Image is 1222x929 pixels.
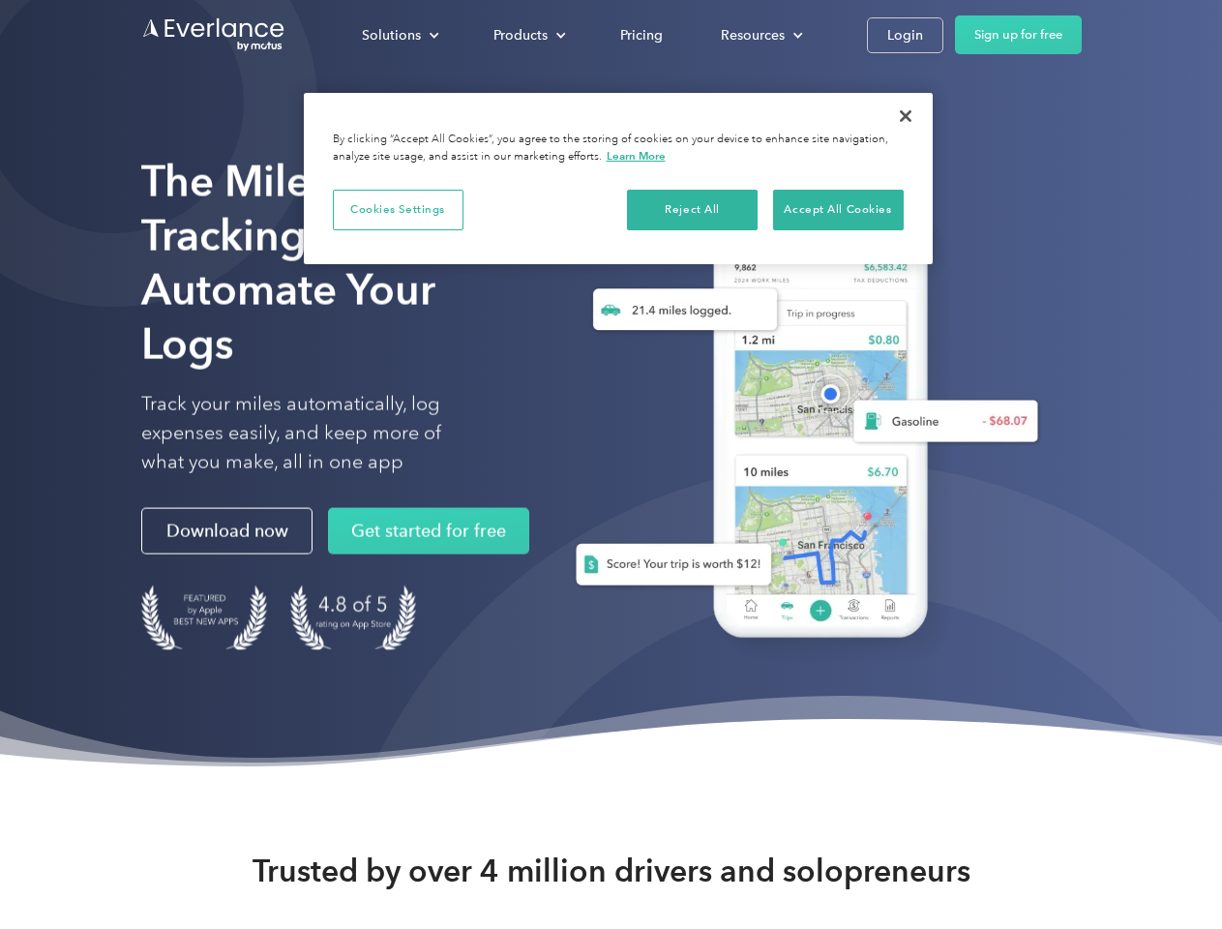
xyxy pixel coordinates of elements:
div: Privacy [304,93,933,264]
div: Resources [721,23,785,47]
div: Solutions [343,18,455,52]
div: Resources [701,18,819,52]
div: Pricing [620,23,663,47]
button: Close [884,95,927,137]
button: Reject All [627,190,758,230]
div: By clicking “Accept All Cookies”, you agree to the storing of cookies on your device to enhance s... [333,132,904,165]
div: Products [474,18,581,52]
button: Accept All Cookies [773,190,904,230]
a: Download now [141,508,313,554]
img: 4.9 out of 5 stars on the app store [290,585,416,650]
div: Cookie banner [304,93,933,264]
strong: Trusted by over 4 million drivers and solopreneurs [253,852,970,890]
a: Get started for free [328,508,529,554]
img: Badge for Featured by Apple Best New Apps [141,585,267,650]
div: Products [493,23,548,47]
a: Sign up for free [955,15,1082,54]
a: Pricing [601,18,682,52]
p: Track your miles automatically, log expenses easily, and keep more of what you make, all in one app [141,390,487,477]
a: More information about your privacy, opens in a new tab [607,149,666,163]
button: Cookies Settings [333,190,463,230]
a: Login [867,17,943,53]
a: Go to homepage [141,16,286,53]
div: Solutions [362,23,421,47]
div: Login [887,23,923,47]
img: Everlance, mileage tracker app, expense tracking app [545,184,1054,667]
